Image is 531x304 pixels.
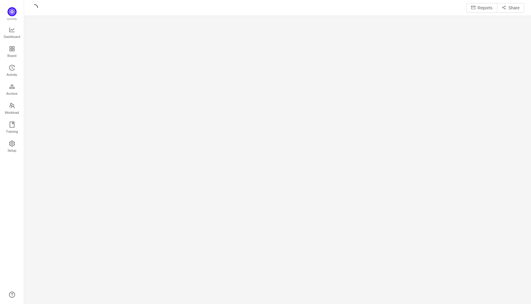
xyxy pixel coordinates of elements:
button: icon: mailReports [466,3,497,13]
a: icon: question-circle [9,292,15,298]
i: icon: appstore [9,46,15,52]
a: Setup [9,141,15,153]
a: Training [9,122,15,134]
a: Workload [9,103,15,115]
a: Activity [9,65,15,77]
span: Training [6,126,18,138]
i: icon: history [9,65,15,71]
span: Quantify [7,17,17,20]
span: Dashboard [4,31,20,43]
a: Archive [9,84,15,96]
i: icon: line-chart [9,27,15,33]
span: Archive [6,88,17,100]
img: Quantify [8,7,17,16]
i: icon: team [9,103,15,109]
a: Board [9,46,15,58]
i: icon: gold [9,84,15,90]
i: icon: loading [31,4,38,11]
a: Dashboard [9,27,15,39]
i: icon: setting [9,141,15,147]
span: Setup [8,144,16,157]
i: icon: book [9,122,15,128]
button: icon: share-altShare [497,3,524,13]
span: Workload [5,107,19,119]
span: Board [8,50,17,62]
span: Activity [7,69,17,81]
